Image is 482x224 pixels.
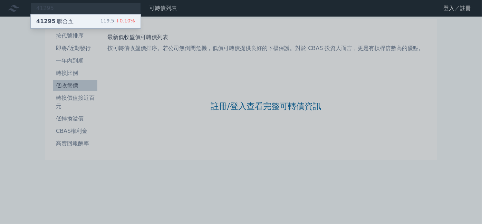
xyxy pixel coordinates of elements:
[36,17,74,26] div: 聯合五
[31,14,141,28] a: 41295聯合五 119.5+0.10%
[114,18,135,23] span: +0.10%
[36,18,56,25] span: 41295
[447,191,482,224] iframe: Chat Widget
[100,17,135,26] div: 119.5
[447,191,482,224] div: 聊天小工具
